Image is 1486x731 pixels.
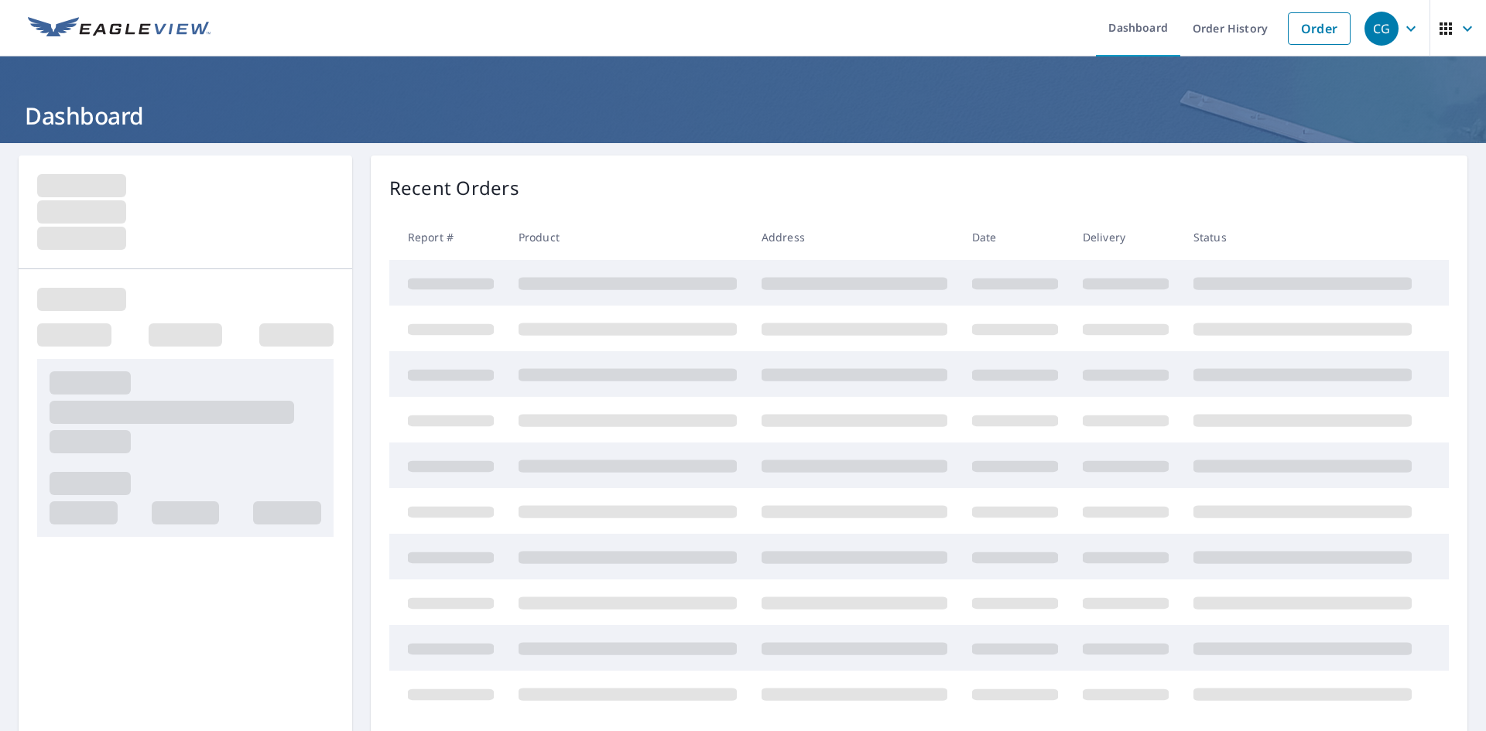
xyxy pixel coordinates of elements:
img: EV Logo [28,17,211,40]
th: Date [960,214,1070,260]
a: Order [1288,12,1351,45]
th: Address [749,214,960,260]
th: Status [1181,214,1424,260]
h1: Dashboard [19,100,1467,132]
th: Delivery [1070,214,1181,260]
th: Report # [389,214,506,260]
th: Product [506,214,749,260]
div: CG [1364,12,1399,46]
p: Recent Orders [389,174,519,202]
